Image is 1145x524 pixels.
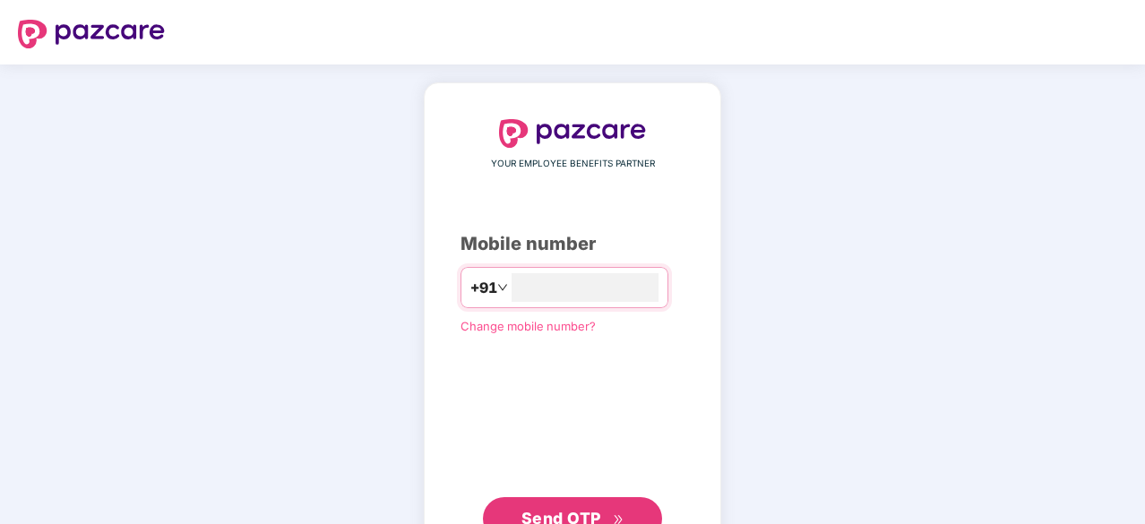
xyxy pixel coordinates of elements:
a: Change mobile number? [461,319,596,333]
img: logo [18,20,165,48]
span: down [497,282,508,293]
img: logo [499,119,646,148]
div: Mobile number [461,230,684,258]
span: YOUR EMPLOYEE BENEFITS PARTNER [491,157,655,171]
span: +91 [470,277,497,299]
